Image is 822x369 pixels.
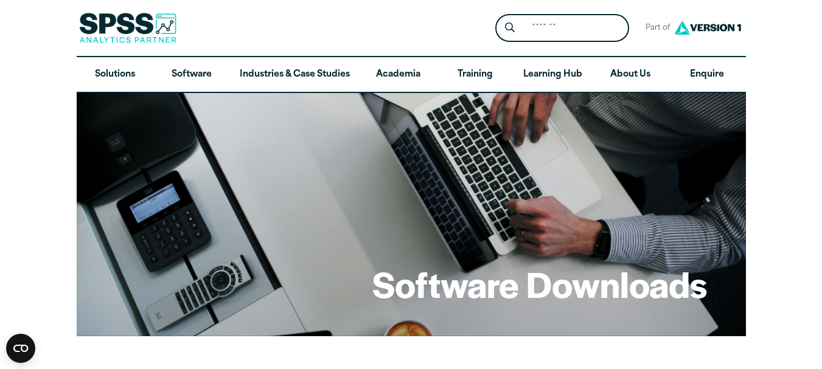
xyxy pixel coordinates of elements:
a: Enquire [669,57,745,92]
a: Training [436,57,513,92]
nav: Desktop version of site main menu [77,57,746,92]
a: Industries & Case Studies [230,57,360,92]
span: Part of [639,19,671,37]
button: Open CMP widget [6,334,35,363]
button: Search magnifying glass icon [498,17,521,40]
a: Solutions [77,57,153,92]
svg: Search magnifying glass icon [505,22,515,33]
img: Version1 Logo [671,16,744,39]
h1: Software Downloads [372,260,707,308]
a: About Us [592,57,669,92]
img: SPSS Analytics Partner [79,13,176,43]
a: Software [153,57,230,92]
form: Site Header Search Form [495,14,629,43]
a: Academia [360,57,436,92]
a: Learning Hub [514,57,592,92]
